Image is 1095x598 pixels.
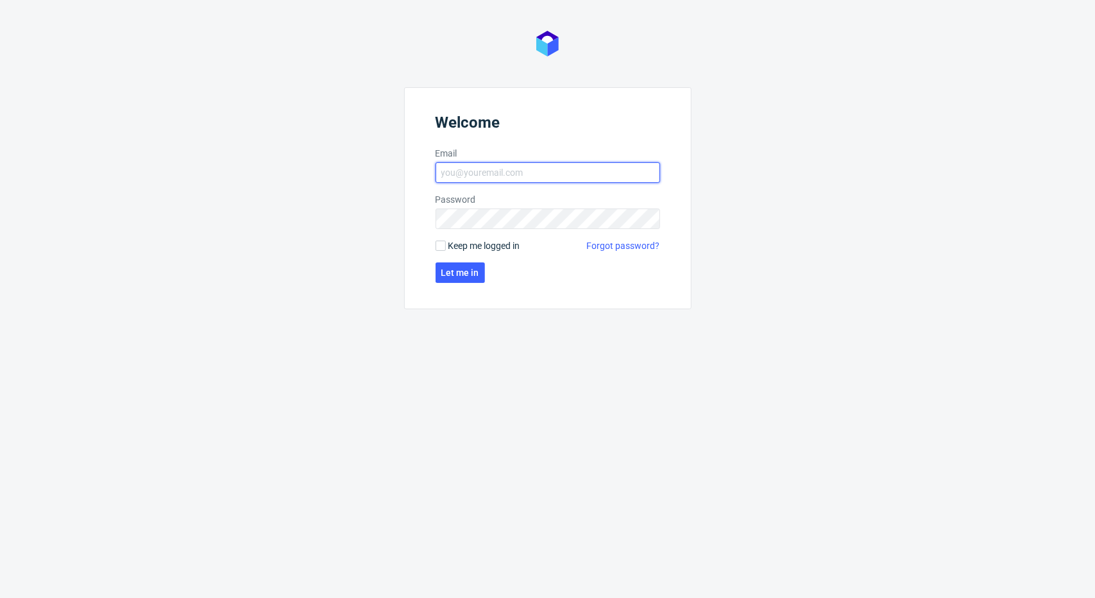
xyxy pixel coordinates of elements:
[436,147,660,160] label: Email
[441,268,479,277] span: Let me in
[436,162,660,183] input: you@youremail.com
[448,239,520,252] span: Keep me logged in
[436,193,660,206] label: Password
[587,239,660,252] a: Forgot password?
[436,262,485,283] button: Let me in
[436,114,660,137] header: Welcome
